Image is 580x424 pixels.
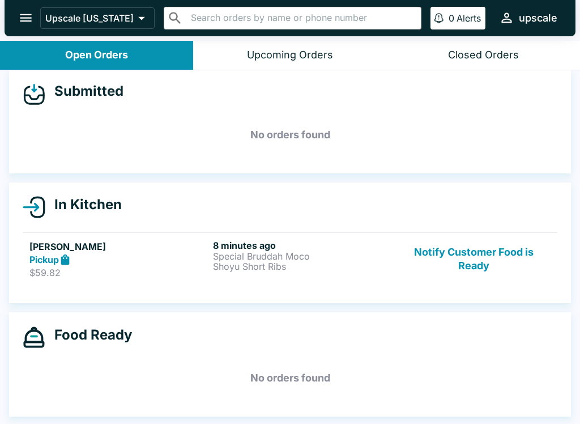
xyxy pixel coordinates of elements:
[213,261,392,272] p: Shoyu Short Ribs
[45,12,134,24] p: Upscale [US_STATE]
[449,12,454,24] p: 0
[11,3,40,32] button: open drawer
[213,240,392,251] h6: 8 minutes ago
[247,49,333,62] div: Upcoming Orders
[45,83,123,100] h4: Submitted
[45,327,132,344] h4: Food Ready
[29,254,59,265] strong: Pickup
[29,267,208,278] p: $59.82
[40,7,155,29] button: Upscale [US_STATE]
[23,232,557,286] a: [PERSON_NAME]Pickup$59.828 minutes agoSpecial Bruddah MocoShoyu Short RibsNotify Customer Food is...
[45,196,122,213] h4: In Kitchen
[187,10,416,26] input: Search orders by name or phone number
[397,240,551,279] button: Notify Customer Food is Ready
[65,49,128,62] div: Open Orders
[23,358,557,398] h5: No orders found
[457,12,481,24] p: Alerts
[448,49,519,62] div: Closed Orders
[29,240,208,253] h5: [PERSON_NAME]
[519,11,557,25] div: upscale
[494,6,562,30] button: upscale
[213,251,392,261] p: Special Bruddah Moco
[23,115,557,155] h5: No orders found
